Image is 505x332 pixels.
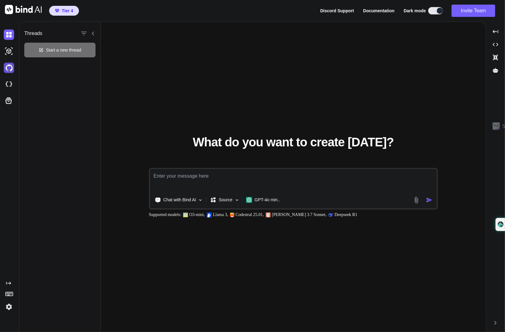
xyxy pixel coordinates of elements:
[234,197,240,203] img: Pick Models
[320,8,354,13] span: Discord Support
[255,197,280,203] p: GPT-4o min..
[198,197,203,203] img: Pick Tools
[62,8,73,14] span: Tier 4
[426,197,433,203] img: icon
[4,79,14,90] img: cloudideIcon
[246,197,252,203] img: GPT-4o mini
[207,213,212,218] img: Llama2
[24,30,42,37] h1: Threads
[49,6,79,16] button: premiumTier 4
[363,8,394,13] span: Documentation
[183,213,188,218] img: GPT-4
[55,9,59,13] img: premium
[413,196,420,203] img: attachment
[335,212,357,218] p: Deepseek R1
[4,63,14,73] img: githubDark
[328,213,333,218] img: claude
[272,212,327,218] p: [PERSON_NAME] 3.7 Sonnet,
[230,213,234,217] img: Mistral-AI
[4,302,14,312] img: settings
[404,8,426,14] span: Dark mode
[320,8,354,14] button: Discord Support
[189,212,205,218] p: O3-mini,
[149,212,181,218] p: Supported models:
[363,8,394,14] button: Documentation
[266,213,271,218] img: claude
[193,136,394,149] span: What do you want to create [DATE]?
[452,5,495,17] button: Invite Team
[213,212,228,218] p: Llama 3,
[5,5,42,14] img: Bind AI
[163,197,196,203] p: Chat with Bind AI
[4,46,14,56] img: darkAi-studio
[46,47,81,53] span: Start a new thread
[4,29,14,40] img: darkChat
[219,197,232,203] p: Source
[236,212,264,218] p: Codestral 25.01,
